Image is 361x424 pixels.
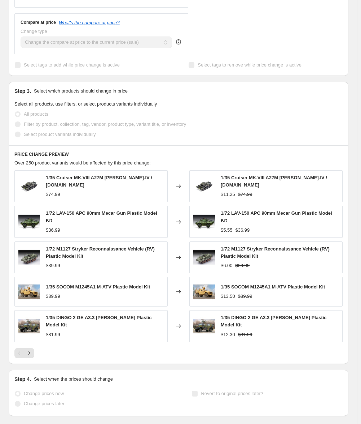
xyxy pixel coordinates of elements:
img: TR07422_80x.jpg [193,247,215,268]
span: 1/35 SOCOM M1245A1 M-ATV Plastic Model Kit [221,284,325,290]
span: 1/72 LAV-150 APC 90mm Mecar Gun Plastic Model Kit [46,210,157,223]
div: $12.30 [221,331,235,338]
p: Select which products should change in price [34,87,128,95]
div: $11.25 [221,191,235,198]
strike: $81.99 [238,331,252,338]
span: Select all products, use filters, or select products variants individually [14,101,157,107]
span: Change prices later [24,401,65,406]
h2: Step 4. [14,376,31,383]
nav: Pagination [14,348,34,358]
img: ILK63554_80x.webp [193,281,215,303]
span: Revert to original prices later? [201,391,263,396]
span: All products [24,111,48,117]
span: Change type [21,29,47,34]
div: $39.99 [46,262,60,269]
strike: $74.99 [238,191,252,198]
img: AF1384-1_80x.jpg [193,175,215,197]
span: 1/35 Cruiser MK.VIII A27M [PERSON_NAME].IV / [DOMAIN_NAME] [46,175,152,188]
h2: Step 3. [14,87,31,95]
span: Select product variants individually [24,132,96,137]
img: TR07442_80x.webp [193,211,215,233]
img: ILK63524_80x.webp [193,315,215,337]
span: Select tags to remove while price change is active [198,62,301,68]
h3: Compare at price [21,20,56,25]
img: ILK63554_80x.webp [18,281,40,303]
span: Select tags to add while price change is active [24,62,120,68]
div: $81.99 [46,331,60,338]
strike: $89.99 [238,293,252,300]
img: AF1384-1_80x.jpg [18,175,40,197]
p: Select when the prices should change [34,376,113,383]
span: Filter by product, collection, tag, vendor, product type, variant title, or inventory [24,121,186,127]
strike: $39.99 [235,262,250,269]
img: TR07422_80x.jpg [18,247,40,268]
span: Over 250 product variants would be affected by this price change: [14,160,151,166]
img: ILK63524_80x.webp [18,315,40,337]
span: 1/72 M1127 Stryker Reconnaissance Vehicle (RV) Plastic Model Kit [46,246,155,259]
span: Change prices now [24,391,64,396]
span: 1/72 M1127 Stryker Reconnaissance Vehicle (RV) Plastic Model Kit [221,246,330,259]
div: $6.00 [221,262,233,269]
strike: $36.99 [235,227,250,234]
button: What's the compare at price? [59,20,120,25]
span: 1/35 DINGO 2 GE A3.3 [PERSON_NAME] Plastic Model Kit [221,315,327,327]
div: help [175,38,182,46]
button: Next [24,348,34,358]
div: $36.99 [46,227,60,234]
div: $74.99 [46,191,60,198]
span: 1/72 LAV-150 APC 90mm Mecar Gun Plastic Model Kit [221,210,332,223]
div: $5.55 [221,227,233,234]
h6: PRICE CHANGE PREVIEW [14,151,343,157]
span: 1/35 SOCOM M1245A1 M-ATV Plastic Model Kit [46,284,150,290]
div: $89.99 [46,293,60,300]
span: 1/35 DINGO 2 GE A3.3 [PERSON_NAME] Plastic Model Kit [46,315,152,327]
img: TR07442_80x.webp [18,211,40,233]
span: 1/35 Cruiser MK.VIII A27M [PERSON_NAME].IV / [DOMAIN_NAME] [221,175,327,188]
div: $13.50 [221,293,235,300]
